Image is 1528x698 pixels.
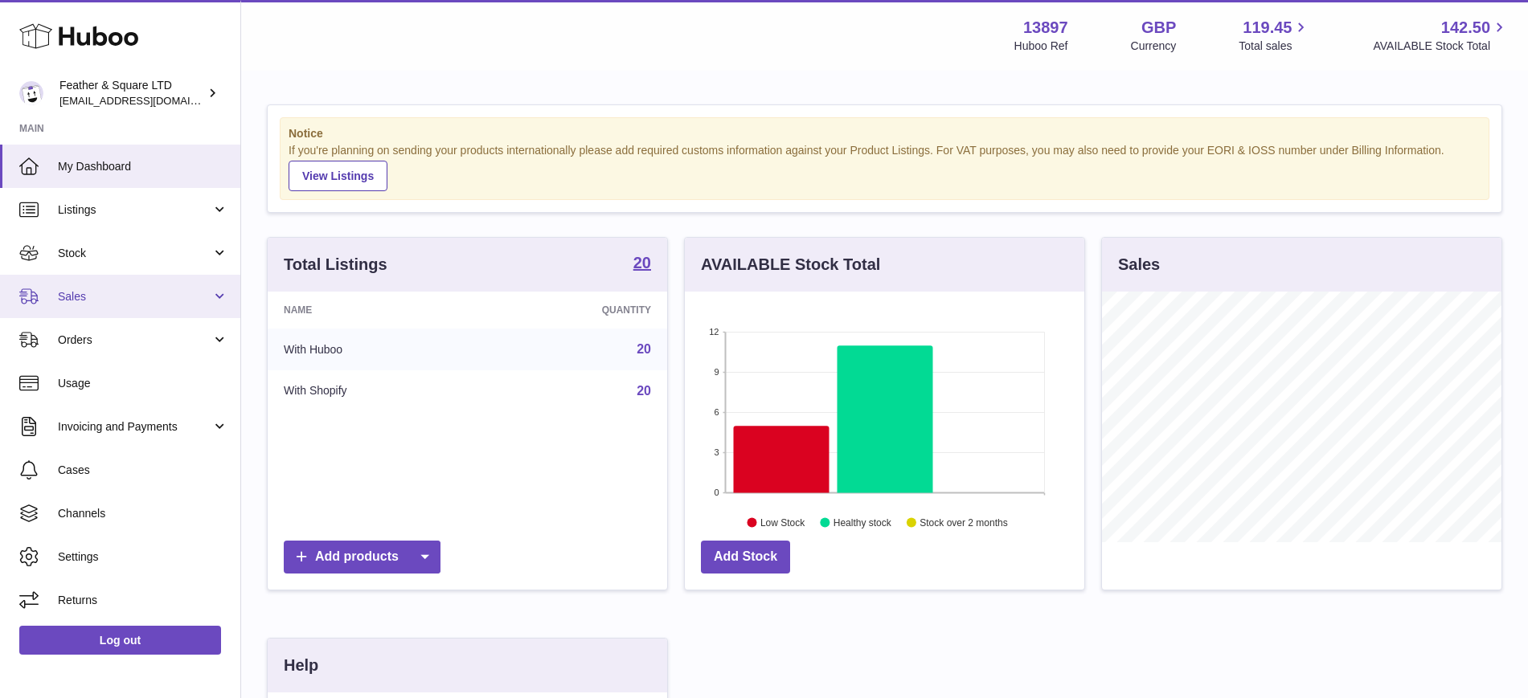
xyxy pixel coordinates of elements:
span: Returns [58,593,228,608]
text: 6 [714,407,719,417]
span: My Dashboard [58,159,228,174]
h3: Total Listings [284,254,387,276]
span: Sales [58,289,211,304]
a: Add Stock [701,541,790,574]
a: 20 [637,342,651,356]
th: Name [268,292,483,329]
td: With Huboo [268,329,483,370]
div: Feather & Square LTD [59,78,204,108]
th: Quantity [483,292,667,329]
h3: Help [284,655,318,676]
text: Stock over 2 months [920,516,1007,528]
div: Currency [1131,39,1177,54]
a: 142.50 AVAILABLE Stock Total [1373,17,1509,54]
a: 20 [633,255,651,274]
strong: 13897 [1023,17,1068,39]
text: 9 [714,367,719,377]
span: Orders [58,333,211,348]
img: feathernsquare@gmail.com [19,81,43,105]
span: AVAILABLE Stock Total [1373,39,1509,54]
text: Low Stock [760,516,805,528]
text: Healthy stock [834,516,892,528]
strong: 20 [633,255,651,271]
a: 119.45 Total sales [1239,17,1310,54]
text: 0 [714,488,719,497]
a: Add products [284,541,440,574]
span: 142.50 [1441,17,1490,39]
span: Settings [58,549,228,565]
span: 119.45 [1243,17,1292,39]
span: Channels [58,506,228,521]
h3: Sales [1118,254,1160,276]
span: Invoicing and Payments [58,419,211,435]
span: [EMAIL_ADDRESS][DOMAIN_NAME] [59,94,236,107]
a: Log out [19,626,221,655]
strong: Notice [289,126,1481,141]
span: Stock [58,246,211,261]
span: Listings [58,202,211,218]
div: Huboo Ref [1014,39,1068,54]
a: View Listings [289,161,387,191]
text: 3 [714,447,719,457]
h3: AVAILABLE Stock Total [701,254,880,276]
a: 20 [637,384,651,398]
text: 12 [709,327,719,337]
td: With Shopify [268,370,483,412]
strong: GBP [1141,17,1176,39]
span: Total sales [1239,39,1310,54]
div: If you're planning on sending your products internationally please add required customs informati... [289,143,1481,191]
span: Usage [58,376,228,391]
span: Cases [58,463,228,478]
